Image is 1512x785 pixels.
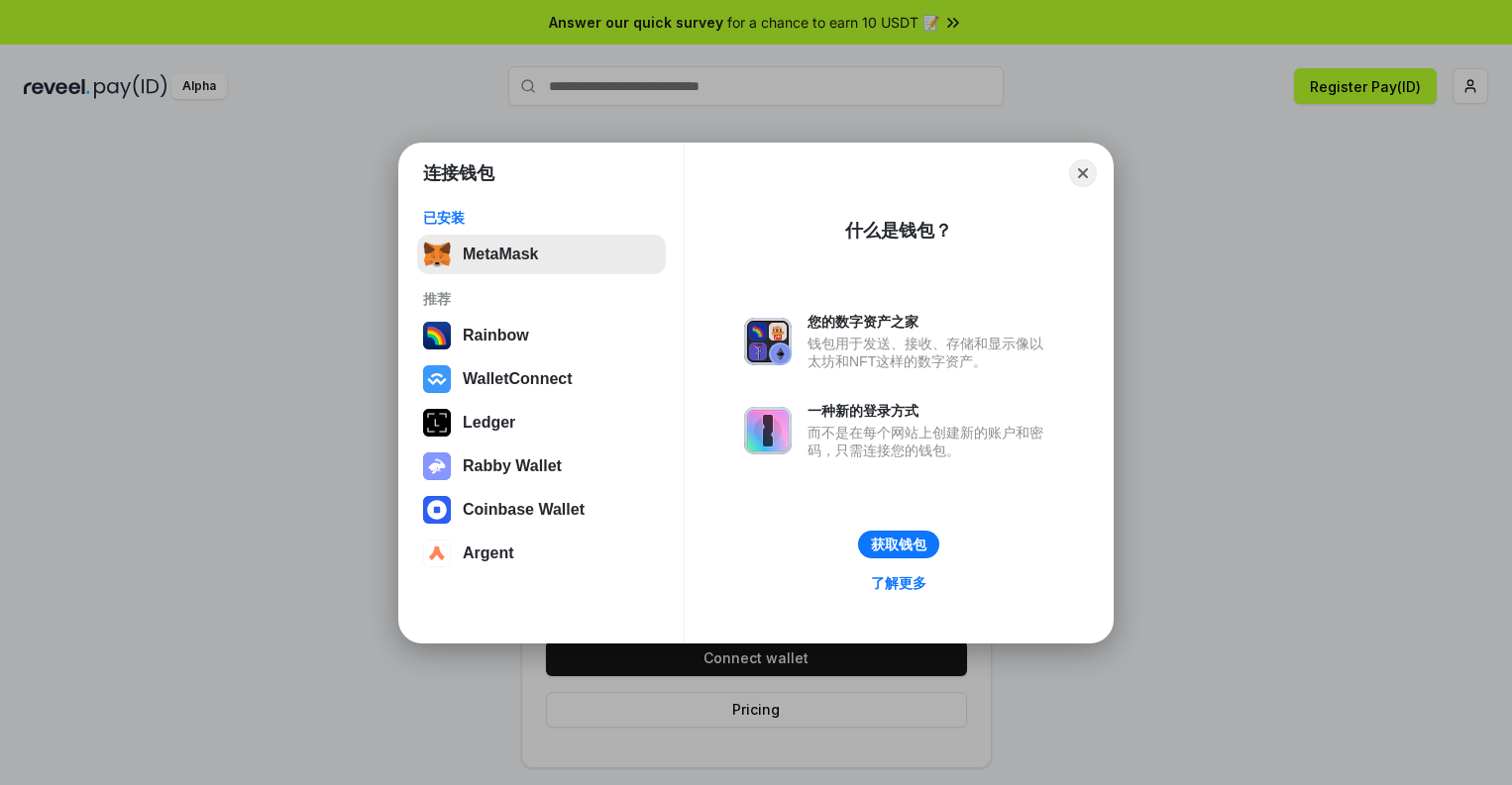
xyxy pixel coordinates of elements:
img: svg+xml,%3Csvg%20xmlns%3D%22http%3A%2F%2Fwww.w3.org%2F2000%2Fsvg%22%20fill%3D%22none%22%20viewBox... [744,407,792,454]
img: svg+xml,%3Csvg%20width%3D%2228%22%20height%3D%2228%22%20viewBox%3D%220%200%2028%2028%22%20fill%3D... [423,540,451,567]
h1: 连接钱包 [423,161,494,185]
img: svg+xml,%3Csvg%20width%3D%2228%22%20height%3D%2228%22%20viewBox%3D%220%200%2028%2028%22%20fill%3D... [423,496,451,524]
div: WalletConnect [463,370,573,388]
img: svg+xml,%3Csvg%20xmlns%3D%22http%3A%2F%2Fwww.w3.org%2F2000%2Fsvg%22%20width%3D%2228%22%20height%3... [423,409,451,437]
div: 钱包用于发送、接收、存储和显示像以太坊和NFT这样的数字资产。 [808,335,1053,370]
div: 推荐 [423,290,660,308]
button: Ledger [417,403,666,442]
button: Close [1069,159,1097,187]
a: 了解更多 [859,570,938,596]
div: MetaMask [463,245,538,263]
img: svg+xml,%3Csvg%20width%3D%22120%22%20height%3D%22120%22%20viewBox%3D%220%200%20120%20120%22%20fil... [423,322,451,349]
button: 获取钱包 [858,531,939,558]
button: Coinbase Wallet [417,490,666,530]
button: Argent [417,534,666,573]
div: Ledger [463,414,515,432]
button: WalletConnect [417,359,666,399]
div: 了解更多 [871,574,926,592]
div: Rabby Wallet [463,457,562,475]
div: 什么是钱包？ [845,219,952,243]
img: svg+xml,%3Csvg%20fill%3D%22none%22%20height%3D%2233%22%20viewBox%3D%220%200%2035%2033%22%20width%... [423,241,451,268]
img: svg+xml,%3Csvg%20width%3D%2228%22%20height%3D%2228%22%20viewBox%3D%220%200%2028%2028%22%20fill%3D... [423,365,451,393]
div: 一种新的登录方式 [808,402,1053,420]
img: svg+xml,%3Csvg%20xmlns%3D%22http%3A%2F%2Fwww.w3.org%2F2000%2Fsvg%22%20fill%3D%22none%22%20viewBox... [744,318,792,365]
img: svg+xml,%3Csvg%20xmlns%3D%22http%3A%2F%2Fwww.w3.org%2F2000%2Fsvg%22%20fill%3D%22none%22%20viewBox... [423,452,451,480]
button: Rainbow [417,316,666,355]
div: 您的数字资产之家 [808,313,1053,331]
button: MetaMask [417,235,666,274]
div: 获取钱包 [871,536,926,553]
button: Rabby Wallet [417,446,666,486]
div: 已安装 [423,209,660,227]
div: Argent [463,544,514,562]
div: Rainbow [463,327,529,344]
div: 而不是在每个网站上创建新的账户和密码，只需连接您的钱包。 [808,424,1053,459]
div: Coinbase Wallet [463,501,585,519]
